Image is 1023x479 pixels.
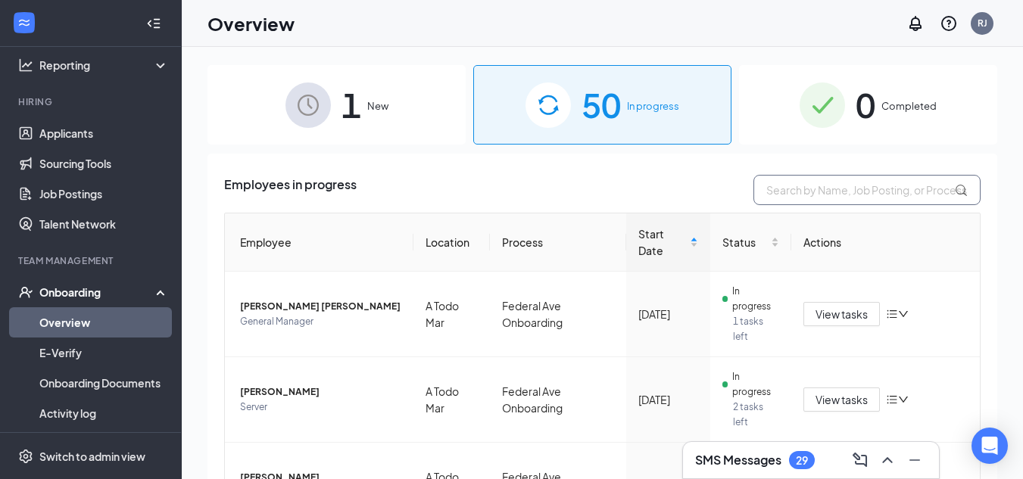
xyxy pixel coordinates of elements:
[582,79,621,131] span: 50
[39,179,169,209] a: Job Postings
[710,213,791,272] th: Status
[940,14,958,33] svg: QuestionInfo
[638,226,687,259] span: Start Date
[733,400,779,430] span: 2 tasks left
[39,449,145,464] div: Switch to admin view
[39,148,169,179] a: Sourcing Tools
[490,272,626,357] td: Federal Ave Onboarding
[722,234,768,250] span: Status
[342,79,361,131] span: 1
[978,17,987,30] div: RJ
[886,308,898,320] span: bars
[39,337,169,368] a: E-Verify
[240,299,401,314] span: [PERSON_NAME] [PERSON_NAME]
[732,284,778,314] span: In progress
[903,448,927,472] button: Minimize
[906,14,925,33] svg: Notifications
[848,448,872,472] button: ComposeMessage
[906,451,924,469] svg: Minimize
[224,175,357,205] span: Employees in progress
[18,285,33,300] svg: UserCheck
[753,175,981,205] input: Search by Name, Job Posting, or Process
[898,394,909,405] span: down
[803,387,880,412] button: View tasks
[490,213,626,272] th: Process
[225,213,413,272] th: Employee
[39,58,170,73] div: Reporting
[367,98,388,114] span: New
[695,452,781,468] h3: SMS Messages
[733,314,779,344] span: 1 tasks left
[39,307,169,337] a: Overview
[638,391,698,408] div: [DATE]
[490,357,626,443] td: Federal Ave Onboarding
[791,213,980,272] th: Actions
[732,369,778,400] span: In progress
[878,451,897,469] svg: ChevronUp
[638,306,698,322] div: [DATE]
[39,428,169,459] a: Team
[851,451,869,469] svg: ComposeMessage
[413,213,490,272] th: Location
[898,309,909,319] span: down
[972,428,1008,464] div: Open Intercom Messenger
[413,272,490,357] td: A Todo Mar
[413,357,490,443] td: A Todo Mar
[146,16,161,31] svg: Collapse
[627,98,679,114] span: In progress
[18,449,33,464] svg: Settings
[240,400,401,415] span: Server
[240,384,401,400] span: [PERSON_NAME]
[17,15,32,30] svg: WorkstreamLogo
[796,454,808,467] div: 29
[816,306,868,322] span: View tasks
[18,254,166,267] div: Team Management
[18,95,166,108] div: Hiring
[240,314,401,329] span: General Manager
[39,285,156,300] div: Onboarding
[803,302,880,326] button: View tasks
[881,98,937,114] span: Completed
[816,391,868,408] span: View tasks
[39,209,169,239] a: Talent Network
[886,393,898,406] span: bars
[207,11,295,36] h1: Overview
[39,398,169,428] a: Activity log
[18,58,33,73] svg: Analysis
[39,368,169,398] a: Onboarding Documents
[856,79,875,131] span: 0
[875,448,900,472] button: ChevronUp
[39,118,169,148] a: Applicants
